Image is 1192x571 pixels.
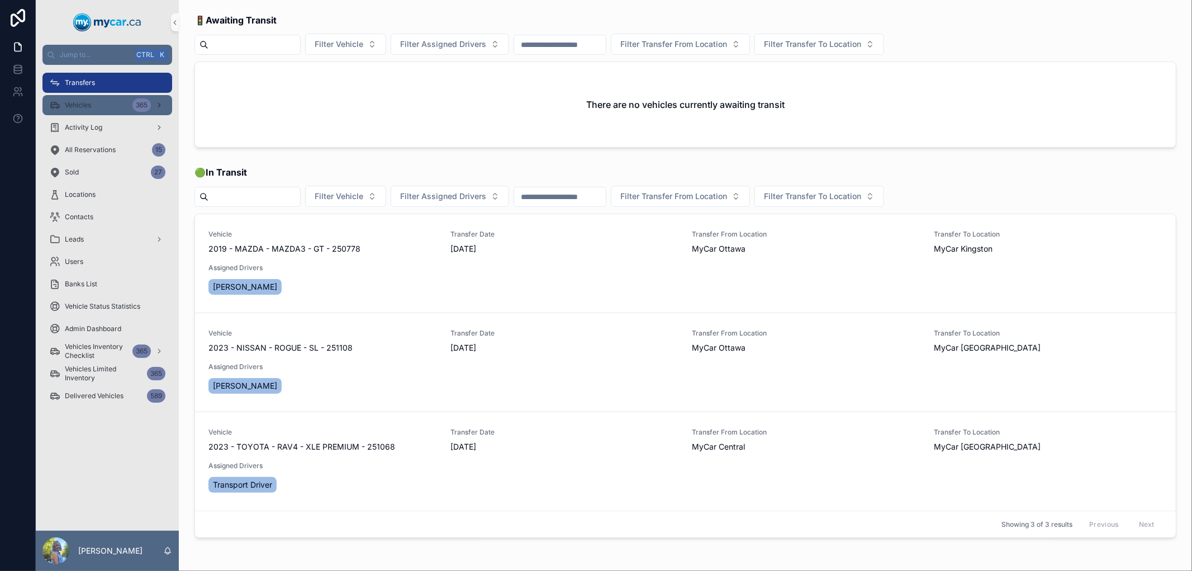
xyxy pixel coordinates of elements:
span: Vehicles [65,101,91,110]
button: Select Button [611,34,750,55]
span: K [158,50,167,59]
a: Vehicle2023 - NISSAN - ROGUE - SL - 251108Transfer Date[DATE]Transfer From LocationMyCar OttawaTr... [195,313,1176,412]
span: Vehicles Limited Inventory [65,365,143,383]
span: 🟢 [194,166,247,179]
a: Contacts [42,207,172,227]
span: Vehicle [208,329,437,338]
span: Transfer Date [450,230,679,239]
h2: There are no vehicles currently awaiting transit [586,98,785,111]
span: Locations [65,190,96,199]
a: Vehicles Inventory Checklist365 [42,341,172,361]
div: scrollable content [36,65,179,421]
a: Activity Log [42,117,172,138]
span: 2023 - NISSAN - ROGUE - SL - 251108 [208,342,353,353]
span: Sold [65,168,79,177]
span: Vehicles Inventory Checklist [65,342,128,360]
a: Admin Dashboard [42,319,172,339]
span: MyCar Ottawa [692,243,746,254]
span: Filter Transfer To Location [764,39,861,50]
span: Transfer Date [450,329,679,338]
span: 2019 - MAZDA - MAZDA3 - GT - 250778 [208,243,360,254]
img: App logo [73,13,141,31]
div: 365 [132,98,151,112]
span: Transfer From Location [692,230,921,239]
span: Transfers [65,78,95,87]
span: Delivered Vehicles [65,391,124,400]
span: Ctrl [135,49,155,60]
span: 2023 - TOYOTA - RAV4 - XLE PREMIUM - 251068 [208,441,395,452]
span: Transport Driver [213,479,272,490]
span: Assigned Drivers [208,461,437,470]
span: Leads [65,235,84,244]
button: Select Button [391,186,509,207]
span: Admin Dashboard [65,324,121,333]
button: Select Button [754,186,884,207]
div: 365 [147,367,165,380]
span: Vehicle Status Statistics [65,302,140,311]
button: Select Button [391,34,509,55]
span: MyCar Kingston [934,243,992,254]
span: Filter Assigned Drivers [400,39,486,50]
button: Select Button [305,34,386,55]
span: Banks List [65,280,97,289]
p: [PERSON_NAME] [78,545,143,556]
span: Contacts [65,213,93,221]
span: [DATE] [450,342,679,353]
div: 365 [132,345,151,358]
span: Activity Log [65,123,102,132]
span: All Reservations [65,145,116,154]
span: Filter Vehicle [315,191,363,202]
span: Filter Transfer From Location [620,39,727,50]
a: Vehicles Limited Inventory365 [42,364,172,384]
button: Select Button [754,34,884,55]
div: 589 [147,389,165,403]
span: Transfer To Location [934,230,1162,239]
a: Banks List [42,274,172,294]
a: Users [42,252,172,272]
span: [PERSON_NAME] [213,380,277,391]
span: MyCar [GEOGRAPHIC_DATA] [934,441,1041,452]
span: Filter Assigned Drivers [400,191,486,202]
span: Transfer To Location [934,329,1162,338]
span: Transfer Date [450,428,679,437]
span: MyCar [GEOGRAPHIC_DATA] [934,342,1041,353]
a: Vehicle Status Statistics [42,296,172,317]
span: Filter Vehicle [315,39,363,50]
a: Sold27 [42,162,172,182]
a: Locations [42,185,172,205]
span: [PERSON_NAME] [213,281,277,292]
span: Transfer From Location [692,428,921,437]
span: [DATE] [450,441,679,452]
span: [DATE] [450,243,679,254]
div: 15 [152,143,165,157]
span: Transfer From Location [692,329,921,338]
a: Vehicles365 [42,95,172,115]
strong: In Transit [206,167,247,178]
span: Vehicle [208,230,437,239]
div: 27 [151,166,165,179]
a: Vehicle2023 - TOYOTA - RAV4 - XLE PREMIUM - 251068Transfer Date[DATE]Transfer From LocationMyCar ... [195,412,1176,511]
a: Leads [42,229,172,249]
span: Transfer To Location [934,428,1162,437]
span: Vehicle [208,428,437,437]
a: Vehicle2019 - MAZDA - MAZDA3 - GT - 250778Transfer Date[DATE]Transfer From LocationMyCar OttawaTr... [195,214,1176,313]
span: 🚦 [194,13,277,27]
span: MyCar Ottawa [692,342,746,353]
span: Assigned Drivers [208,362,437,371]
span: Users [65,257,83,266]
span: MyCar Central [692,441,745,452]
span: Filter Transfer To Location [764,191,861,202]
button: Select Button [305,186,386,207]
span: Showing 3 of 3 results [1001,520,1072,529]
button: Jump to...CtrlK [42,45,172,65]
a: Transfers [42,73,172,93]
span: Filter Transfer From Location [620,191,727,202]
a: Delivered Vehicles589 [42,386,172,406]
span: Assigned Drivers [208,263,437,272]
a: All Reservations15 [42,140,172,160]
span: Jump to... [60,50,131,59]
button: Select Button [611,186,750,207]
strong: Awaiting Transit [206,15,277,26]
